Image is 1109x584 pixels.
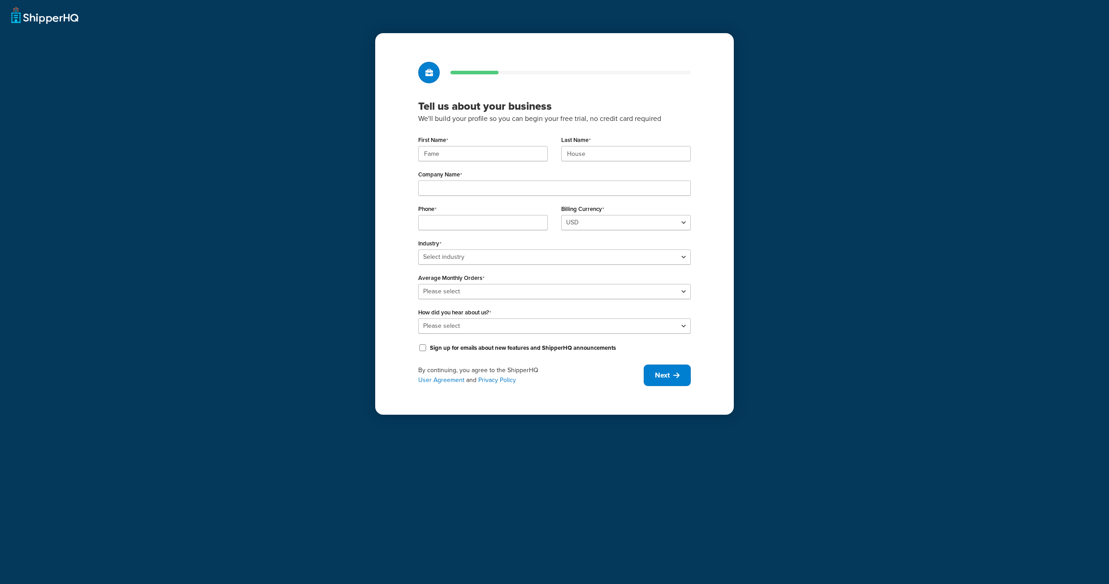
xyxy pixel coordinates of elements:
label: Phone [418,206,437,213]
label: First Name [418,137,448,144]
label: Sign up for emails about new features and ShipperHQ announcements [430,344,616,352]
h3: Tell us about your business [418,99,691,113]
label: Billing Currency [561,206,604,213]
button: Next [644,365,691,386]
div: By continuing, you agree to the ShipperHQ and [418,365,644,385]
a: User Agreement [418,375,464,385]
span: Next [655,370,670,380]
label: Company Name [418,171,462,178]
label: Average Monthly Orders [418,275,485,282]
a: Privacy Policy [478,375,516,385]
p: We'll build your profile so you can begin your free trial, no credit card required [418,113,691,125]
label: How did you hear about us? [418,309,491,316]
label: Last Name [561,137,591,144]
label: Industry [418,240,442,247]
